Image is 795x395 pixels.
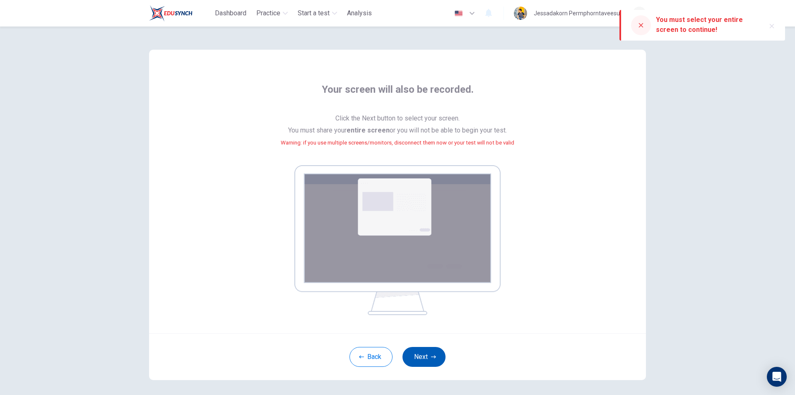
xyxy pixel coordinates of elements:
[212,6,250,21] button: Dashboard
[149,5,212,22] a: Train Test logo
[656,15,759,35] div: You must select your entire screen to continue!
[344,6,375,21] button: Analysis
[294,165,501,315] img: screen share example
[149,5,193,22] img: Train Test logo
[402,347,446,367] button: Next
[281,140,514,146] small: Warning: if you use multiple screens/monitors, disconnect them now or your test will not be valid
[514,7,527,20] img: Profile picture
[215,8,246,18] span: Dashboard
[322,83,474,106] span: Your screen will also be recorded.
[767,367,787,387] div: Open Intercom Messenger
[349,347,393,367] button: Back
[253,6,291,21] button: Practice
[453,10,464,17] img: en
[534,8,623,18] div: Jessadakorn Permphorntaveesuk
[347,126,390,134] b: entire screen
[294,6,340,21] button: Start a test
[281,113,514,159] span: Click the Next button to select your screen. You must share your or you will not be able to begin...
[298,8,330,18] span: Start a test
[347,8,372,18] span: Analysis
[256,8,280,18] span: Practice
